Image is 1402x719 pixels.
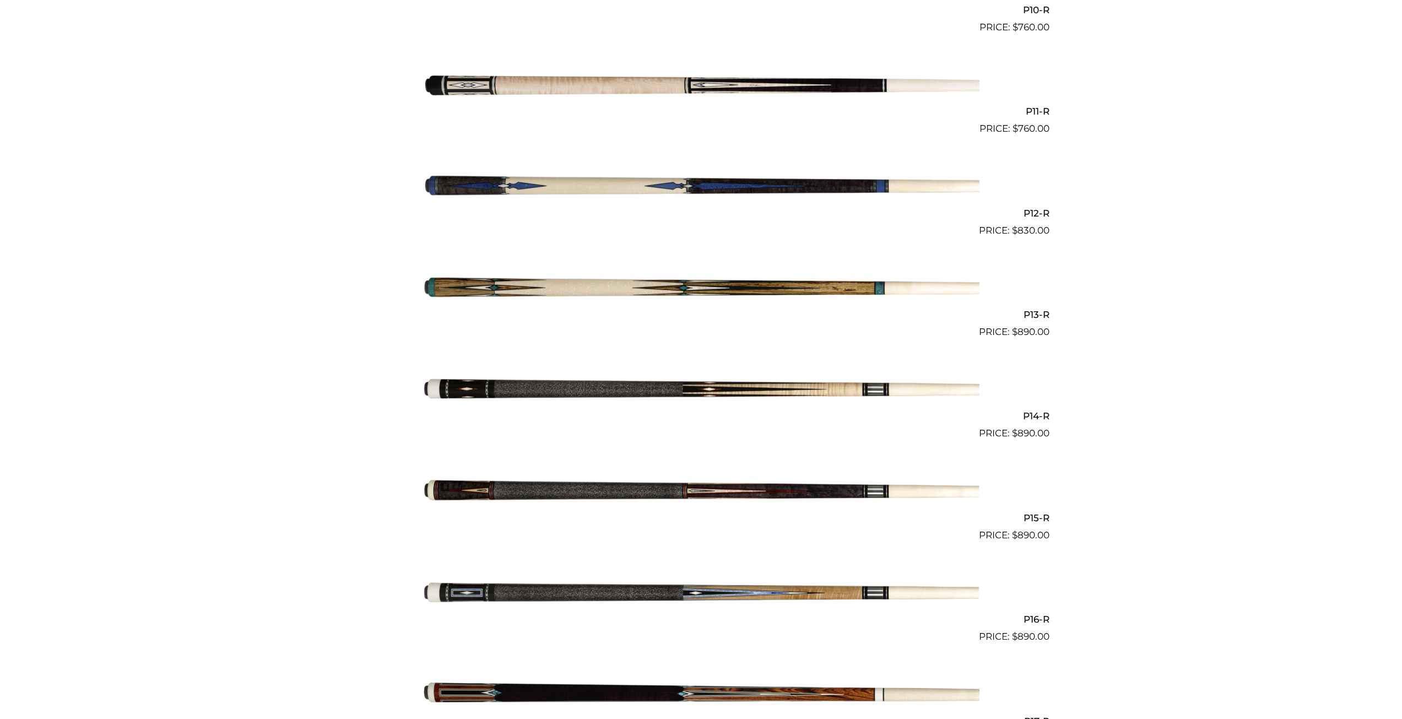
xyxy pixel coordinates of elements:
h2: P16-R [353,609,1049,630]
bdi: 890.00 [1012,529,1049,540]
bdi: 830.00 [1012,225,1049,236]
span: $ [1012,225,1017,236]
a: P14-R $890.00 [353,344,1049,441]
bdi: 890.00 [1012,428,1049,439]
a: P13-R $890.00 [353,242,1049,339]
h2: P12-R [353,203,1049,223]
img: P15-R [423,445,979,538]
span: $ [1012,428,1017,439]
img: P13-R [423,242,979,335]
h2: P13-R [353,305,1049,325]
h2: P14-R [353,406,1049,426]
img: P11-R [423,39,979,132]
bdi: 890.00 [1012,326,1049,337]
span: $ [1013,123,1018,134]
bdi: 760.00 [1013,123,1049,134]
span: $ [1012,529,1017,540]
h2: P15-R [353,507,1049,528]
span: $ [1012,326,1017,337]
img: P14-R [423,344,979,436]
a: P15-R $890.00 [353,445,1049,542]
span: $ [1012,631,1017,642]
a: P16-R $890.00 [353,547,1049,644]
img: P16-R [423,547,979,640]
a: P12-R $830.00 [353,140,1049,237]
h2: P11-R [353,101,1049,122]
img: P12-R [423,140,979,233]
span: $ [1013,21,1018,33]
a: P11-R $760.00 [353,39,1049,136]
bdi: 890.00 [1012,631,1049,642]
bdi: 760.00 [1013,21,1049,33]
